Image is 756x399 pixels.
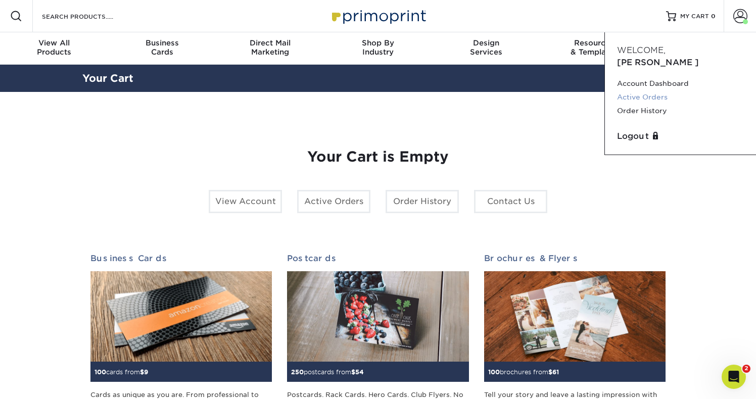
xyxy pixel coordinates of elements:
div: Services [432,38,540,57]
span: Design [432,38,540,47]
a: Shop ByIndustry [324,32,432,65]
div: & Templates [540,38,648,57]
span: 100 [488,368,500,376]
span: $ [140,368,144,376]
a: Order History [386,190,459,213]
a: Logout [617,130,744,142]
img: Primoprint [327,5,429,27]
span: 250 [291,368,304,376]
a: Resources& Templates [540,32,648,65]
iframe: Google Customer Reviews [3,368,86,395]
a: Active Orders [617,90,744,104]
span: Resources [540,38,648,47]
a: Contact Us [474,190,547,213]
a: Order History [617,104,744,118]
h2: Postcards [287,254,468,263]
small: postcards from [291,368,364,376]
div: Cards [108,38,216,57]
img: Postcards [287,271,468,362]
img: Brochures & Flyers [484,271,666,362]
span: 2 [742,365,750,373]
span: Shop By [324,38,432,47]
a: Direct MailMarketing [216,32,324,65]
input: SEARCH PRODUCTS..... [41,10,139,22]
span: Welcome, [617,45,666,55]
span: $ [548,368,552,376]
a: BusinessCards [108,32,216,65]
span: 9 [144,368,148,376]
div: Industry [324,38,432,57]
div: Marketing [216,38,324,57]
h2: Brochures & Flyers [484,254,666,263]
small: cards from [94,368,148,376]
span: Business [108,38,216,47]
h1: Your Cart is Empty [90,148,666,166]
span: 54 [355,368,364,376]
span: Direct Mail [216,38,324,47]
span: 100 [94,368,106,376]
a: Your Cart [82,72,133,84]
span: [PERSON_NAME] [617,58,699,67]
span: 0 [711,13,716,20]
span: 61 [552,368,559,376]
img: Business Cards [90,271,272,362]
span: MY CART [680,12,709,21]
h2: Business Cards [90,254,272,263]
a: Account Dashboard [617,77,744,90]
small: brochures from [488,368,559,376]
a: Active Orders [297,190,370,213]
span: $ [351,368,355,376]
a: DesignServices [432,32,540,65]
iframe: Intercom live chat [722,365,746,389]
a: View Account [209,190,282,213]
